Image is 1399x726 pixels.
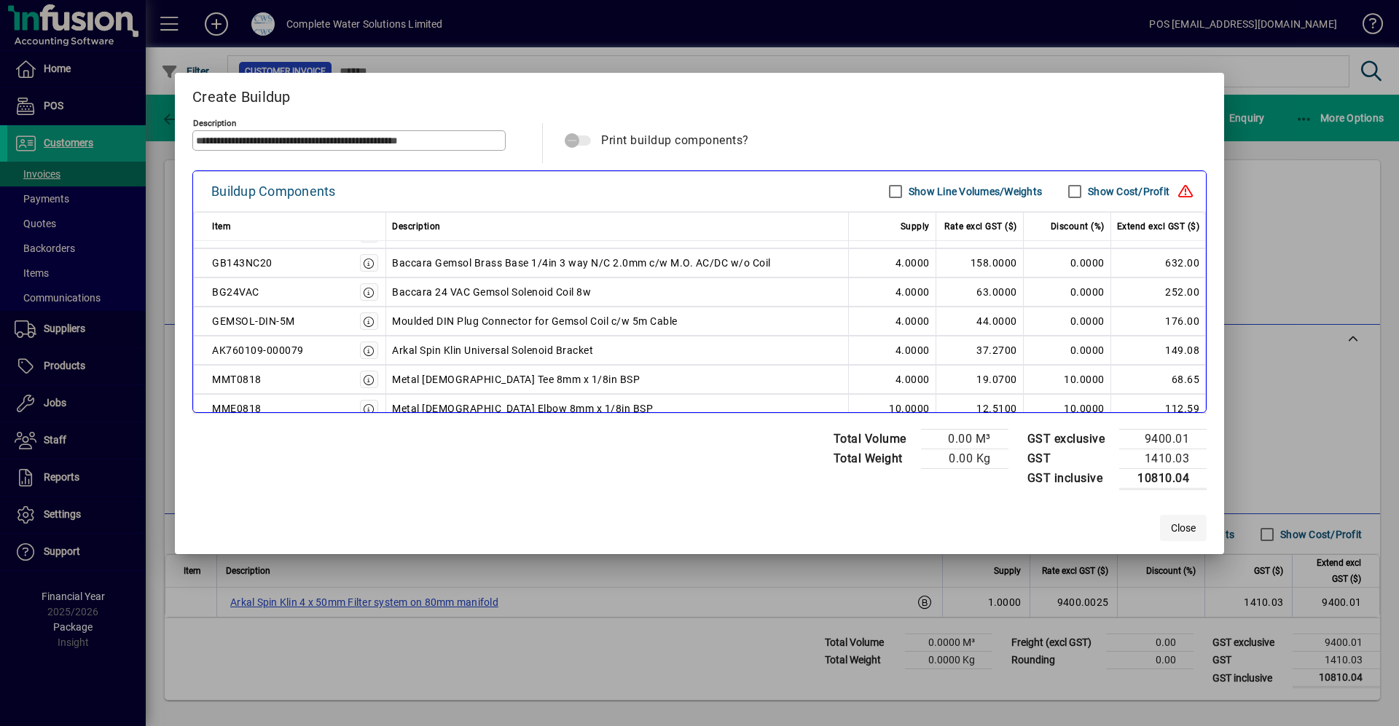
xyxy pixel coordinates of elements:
td: Metal [DEMOGRAPHIC_DATA] Elbow 8mm x 1/8in BSP [386,394,849,423]
td: 112.59 [1111,394,1207,423]
td: Metal [DEMOGRAPHIC_DATA] Tee 8mm x 1/8in BSP [386,365,849,394]
span: Print buildup components? [601,133,749,147]
td: 0.00 Kg [921,449,1008,468]
div: MME0818 [212,400,262,417]
span: Item [212,218,231,235]
td: 0.00 M³ [921,429,1008,449]
td: GST inclusive [1020,468,1120,489]
div: 63.0000 [942,283,1017,301]
td: 149.08 [1111,336,1207,365]
div: Buildup Components [211,180,336,203]
td: 68.65 [1111,365,1207,394]
span: Rate excl GST ($) [944,218,1017,235]
span: Close [1171,521,1196,536]
td: 632.00 [1111,248,1207,277]
td: 10810.04 [1119,468,1207,489]
label: Show Cost/Profit [1085,184,1169,199]
td: Total Volume [826,429,921,449]
div: 12.5100 [942,400,1017,417]
td: 176.00 [1111,307,1207,336]
td: 4.0000 [849,277,936,307]
div: 37.2700 [942,342,1017,359]
span: Description [392,218,441,235]
div: 19.0700 [942,371,1017,388]
td: Baccara Gemsol Brass Base 1/4in 3 way N/C 2.0mm c/w M.O. AC/DC w/o Coil [386,248,849,277]
div: GB143NC20 [212,254,273,272]
td: Total Weight [826,449,921,468]
div: 44.0000 [942,312,1017,330]
td: 4.0000 [849,336,936,365]
div: BG24VAC [212,283,259,301]
td: Baccara 24 VAC Gemsol Solenoid Coil 8w [386,277,849,307]
td: 9400.01 [1119,429,1207,449]
td: 4.0000 [849,248,936,277]
td: GST [1020,449,1120,468]
td: 0.0000 [1024,336,1111,365]
div: MMT0818 [212,371,262,388]
td: 0.0000 [1024,248,1111,277]
span: Discount (%) [1051,218,1105,235]
td: 10.0000 [1024,394,1111,423]
td: GST exclusive [1020,429,1120,449]
div: 158.0000 [942,254,1017,272]
td: 252.00 [1111,277,1207,307]
td: 1410.03 [1119,449,1207,468]
td: Arkal Spin Klin Universal Solenoid Bracket [386,336,849,365]
td: 0.0000 [1024,277,1111,307]
td: 0.0000 [1024,307,1111,336]
div: AK760109-000079 [212,342,304,359]
td: 10.0000 [849,394,936,423]
mat-label: Description [193,118,236,128]
h2: Create Buildup [175,73,1224,115]
label: Show Line Volumes/Weights [906,184,1042,199]
td: 4.0000 [849,307,936,336]
td: Moulded DIN Plug Connector for Gemsol Coil c/w 5m Cable [386,307,849,336]
button: Close [1160,515,1207,541]
td: 10.0000 [1024,365,1111,394]
div: GEMSOL-DIN-5M [212,312,295,330]
td: 4.0000 [849,365,936,394]
span: Extend excl GST ($) [1117,218,1200,235]
span: Supply [901,218,930,235]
